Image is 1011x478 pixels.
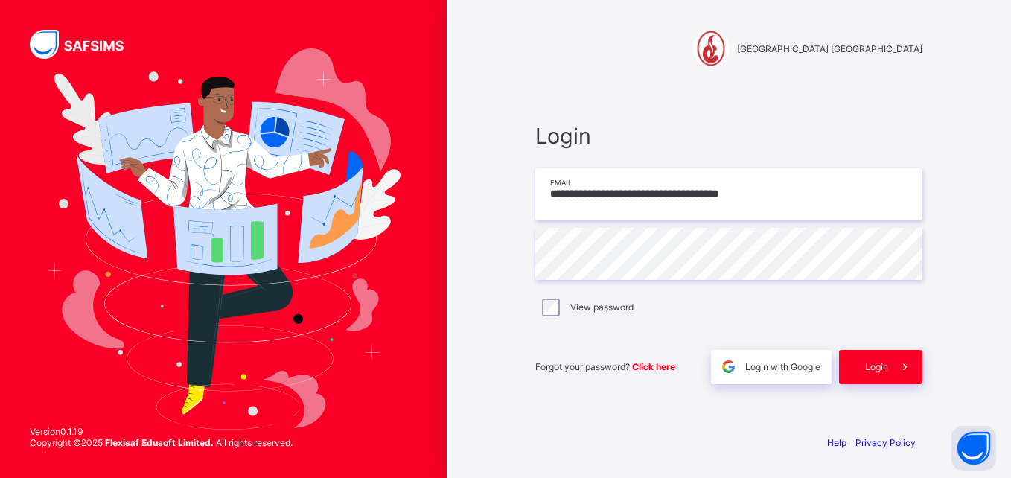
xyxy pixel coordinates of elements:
span: Login [865,361,888,372]
img: Hero Image [46,48,401,430]
a: Help [827,437,846,448]
img: google.396cfc9801f0270233282035f929180a.svg [720,358,737,375]
a: Click here [632,361,675,372]
span: Login [535,123,922,149]
span: Copyright © 2025 All rights reserved. [30,437,293,448]
span: [GEOGRAPHIC_DATA] [GEOGRAPHIC_DATA] [737,43,922,54]
strong: Flexisaf Edusoft Limited. [105,437,214,448]
img: SAFSIMS Logo [30,30,141,59]
a: Privacy Policy [855,437,916,448]
span: Login with Google [745,361,820,372]
label: View password [570,302,634,313]
span: Version 0.1.19 [30,426,293,437]
span: Forgot your password? [535,361,675,372]
button: Open asap [951,426,996,471]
